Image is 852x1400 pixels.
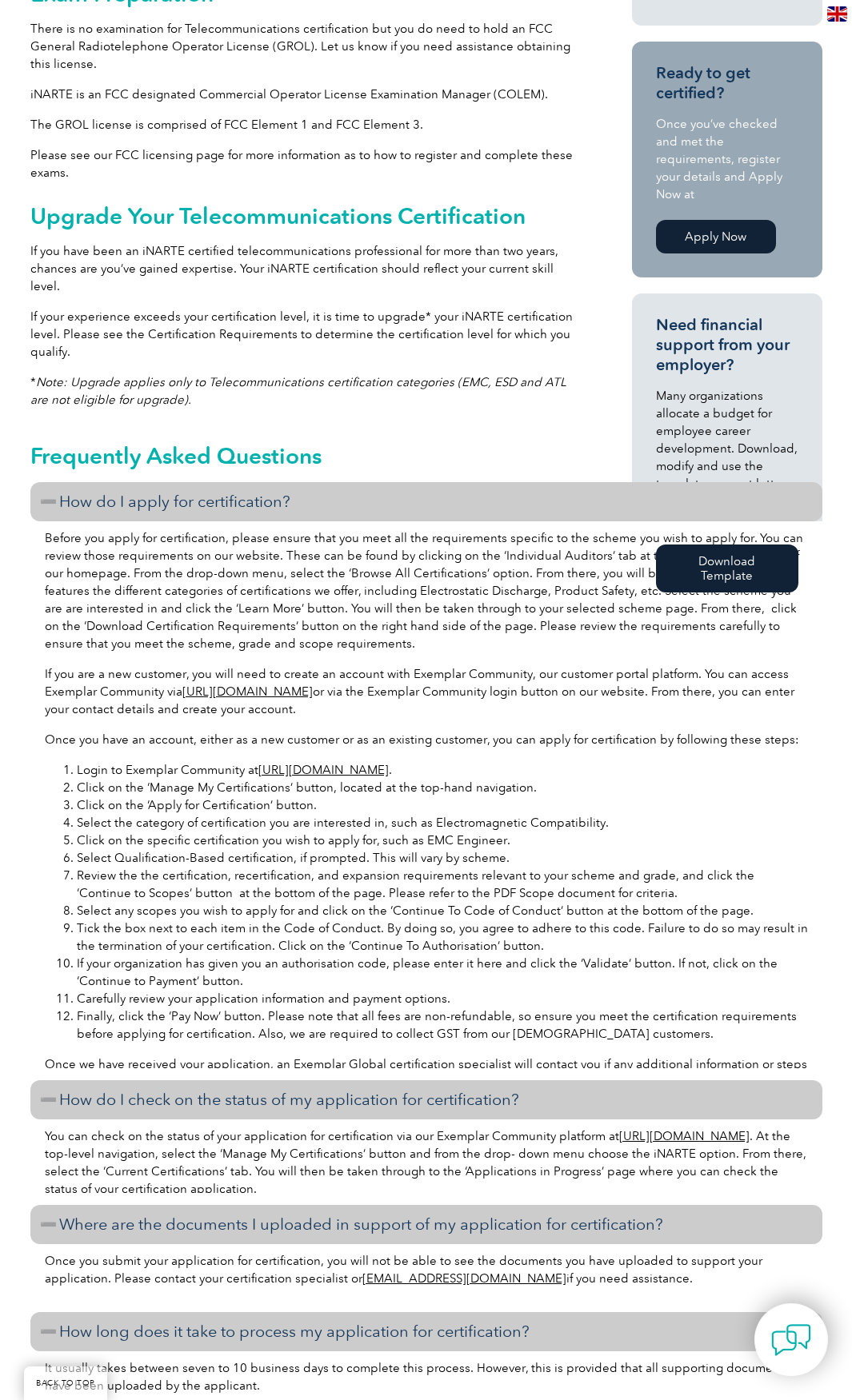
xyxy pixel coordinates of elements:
a: [URL][DOMAIN_NAME] [182,684,313,699]
p: Once you submit your application for certification, you will not be able to see the documents you... [45,1252,808,1287]
li: Review the the certification, recertification, and expansion requirements relevant to your scheme... [77,867,808,902]
p: The GROL license is comprised of FCC Element 1 and FCC Element 3. [30,116,585,134]
h3: Need financial support from your employer? [656,315,798,375]
a: BACK TO TOP [24,1366,107,1400]
p: Many organizations allocate a budget for employee career development. Download, modify and use th... [656,387,798,528]
li: Carefully review your application information and payment options. [77,990,808,1007]
em: Note: Upgrade applies only to Telecommunications certification categories (EMC, ESD and ATL are n... [30,375,566,407]
img: contact-chat.png [771,1320,811,1360]
a: [EMAIL_ADDRESS][DOMAIN_NAME] [362,1271,566,1286]
li: Click on the specific certification you wish to apply for, such as EMC Engineer. [77,832,808,849]
h3: How do I check on the status of my application for certification? [30,1080,822,1119]
a: [URL][DOMAIN_NAME] [619,1129,750,1143]
h3: Where are the documents I uploaded in support of my application for certification? [30,1205,822,1244]
li: Tick the box next to each item in the Code of Conduct. By doing so, you agree to adhere to this c... [77,919,808,955]
h2: Frequently Asked Questions [30,443,822,469]
p: iNARTE is an FCC designated Commercial Operator License Examination Manager (COLEM). [30,86,585,103]
li: Select Qualification-Based certification, if prompted. This will vary by scheme. [77,849,808,867]
p: Once you have an account, either as a new customer or as an existing customer, you can apply for ... [45,731,808,748]
h3: How do I apply for certification? [30,482,822,521]
p: Please see our FCC licensing page for more information as to how to register and complete these e... [30,146,585,181]
li: Click on the ‘Apply for Certification’ button. [77,796,808,814]
li: Select the category of certification you are interested in, such as Electromagnetic Compatibility. [77,814,808,832]
p: If you have been an iNARTE certified telecommunications professional for more than two years, cha... [30,242,585,295]
h3: How long does it take to process my application for certification? [30,1312,822,1351]
p: It usually takes between seven to 10 business days to complete this process. However, this is pro... [45,1359,808,1394]
p: Before you apply for certification, please ensure that you meet all the requirements specific to ... [45,529,808,652]
p: If your experience exceeds your certification level, it is time to upgrade* your iNARTE certifica... [30,308,585,361]
img: en [827,6,847,22]
a: Download Template [656,544,798,592]
a: Apply Now [656,220,776,253]
a: [URL][DOMAIN_NAME] [258,763,389,777]
p: You can check on the status of your application for certification via our Exemplar Community plat... [45,1127,808,1198]
li: Login to Exemplar Community at . [77,761,808,779]
p: There is no examination for Telecommunications certification but you do need to hold an FCC Gener... [30,20,585,73]
p: Once you’ve checked and met the requirements, register your details and Apply Now at [656,115,798,203]
p: Once we have received your application, an Exemplar Global certification specialist will contact ... [45,1055,808,1091]
p: If you are a new customer, you will need to create an account with Exemplar Community, our custom... [45,665,808,718]
li: Finally, click the ‘Pay Now’ button. Please note that all fees are non-refundable, so ensure you ... [77,1007,808,1043]
h3: Ready to get certified? [656,63,798,103]
li: If your organization has given you an authorisation code, please enter it here and click the ‘Val... [77,955,808,990]
li: Select any scopes you wish to apply for and click on the ‘Continue To Code of Conduct’ button at ... [77,902,808,919]
li: Click on the ‘Manage My Certifications’ button, located at the top-hand navigation. [77,779,808,796]
h2: Upgrade Your Telecommunications Certification [30,203,585,229]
